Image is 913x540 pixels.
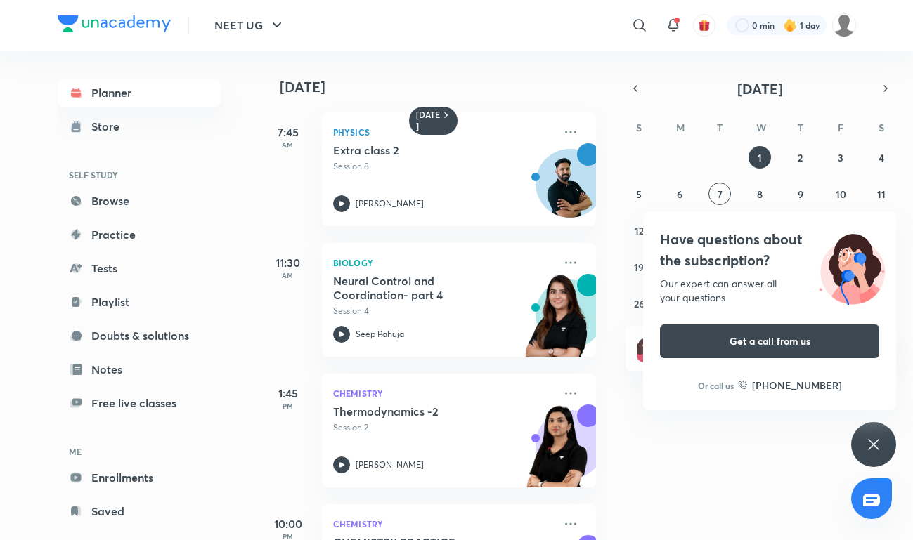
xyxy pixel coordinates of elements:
button: [DATE] [645,79,876,98]
a: Playlist [58,288,221,316]
button: October 6, 2025 [668,183,691,205]
a: Enrollments [58,463,221,492]
p: Session 2 [333,421,554,434]
p: Session 8 [333,160,554,173]
button: October 3, 2025 [829,146,852,169]
abbr: October 26, 2025 [634,297,645,310]
abbr: October 19, 2025 [634,261,644,274]
p: PM [260,402,316,410]
a: Doubts & solutions [58,322,221,350]
h6: ME [58,440,221,463]
p: Session 4 [333,305,554,317]
button: October 1, 2025 [749,146,771,169]
a: [PHONE_NUMBER] [738,378,842,393]
a: Planner [58,79,221,107]
p: AM [260,140,316,149]
button: October 4, 2025 [870,146,893,169]
img: streak [783,18,797,32]
h5: Thermodynamics -2 [333,404,508,419]
div: Our expert can answer all your questions [660,277,879,305]
p: [PERSON_NAME] [356,197,424,210]
button: October 7, 2025 [708,183,731,205]
abbr: Saturday [879,121,884,134]
h6: [PHONE_NUMBER] [752,378,842,393]
a: Browse [58,187,221,215]
p: Or call us [698,379,734,392]
button: October 2, 2025 [789,146,812,169]
abbr: October 9, 2025 [798,187,803,201]
a: Practice [58,220,221,249]
abbr: Monday [676,121,685,134]
button: October 19, 2025 [628,256,650,278]
button: October 5, 2025 [628,183,650,205]
a: Notes [58,355,221,383]
abbr: Friday [838,121,843,134]
abbr: October 5, 2025 [636,187,642,201]
h5: Extra class 2 [333,143,508,157]
button: October 9, 2025 [789,183,812,205]
h5: 11:30 [260,254,316,271]
h5: Neural Control and Coordination- part 4 [333,274,508,302]
a: Tests [58,254,221,282]
button: NEET UG [206,11,294,39]
a: Free live classes [58,389,221,417]
abbr: October 12, 2025 [635,224,644,237]
abbr: Tuesday [717,121,723,134]
abbr: October 6, 2025 [677,187,682,201]
button: October 8, 2025 [749,183,771,205]
p: Chemistry [333,515,554,532]
div: Store [91,118,128,135]
abbr: October 1, 2025 [758,151,762,164]
h6: SELF STUDY [58,163,221,187]
button: October 11, 2025 [870,183,893,205]
button: October 10, 2025 [829,183,852,205]
img: avatar [698,19,711,32]
button: avatar [693,14,715,37]
abbr: October 10, 2025 [836,187,846,201]
a: Store [58,112,221,140]
img: Disha C [832,13,856,37]
p: AM [260,271,316,279]
a: Saved [58,497,221,525]
img: unacademy [519,404,596,501]
abbr: October 7, 2025 [718,187,723,201]
h6: [DATE] [416,110,441,132]
abbr: October 8, 2025 [757,187,763,201]
img: Company Logo [58,15,171,32]
button: Get a call from us [660,324,879,358]
h5: 7:45 [260,124,316,140]
img: unacademy [519,274,596,371]
h4: [DATE] [280,79,610,96]
abbr: October 11, 2025 [877,187,886,201]
span: [DATE] [737,79,783,98]
h4: Have questions about the subscription? [660,229,879,271]
abbr: October 3, 2025 [838,151,843,164]
p: Biology [333,254,554,271]
img: referral [637,334,665,362]
button: October 26, 2025 [628,292,650,315]
p: Physics [333,124,554,140]
a: Company Logo [58,15,171,36]
img: Avatar [536,157,604,224]
abbr: Thursday [798,121,803,134]
h5: 1:45 [260,385,316,402]
abbr: Sunday [636,121,642,134]
button: October 12, 2025 [628,219,650,242]
abbr: October 2, 2025 [798,151,803,164]
h5: 10:00 [260,515,316,532]
p: Chemistry [333,385,554,402]
abbr: October 4, 2025 [879,151,884,164]
abbr: Wednesday [756,121,766,134]
p: [PERSON_NAME] [356,459,424,471]
img: ttu_illustration_new.svg [808,229,896,305]
p: Seep Pahuja [356,328,404,341]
